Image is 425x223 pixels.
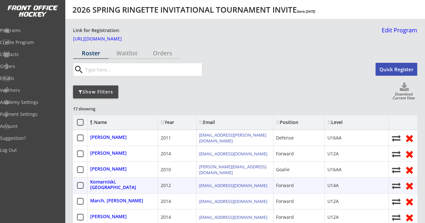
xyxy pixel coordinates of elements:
div: Forward [276,198,294,205]
div: Roster [73,50,109,56]
div: U12A [327,198,339,205]
div: Forward [276,182,294,189]
button: Move player [391,213,401,222]
button: Quick Register [376,63,417,76]
em: Starts [DATE] [297,9,315,14]
div: [PERSON_NAME] [90,166,127,172]
div: Waitlist [109,50,144,56]
a: [EMAIL_ADDRESS][PERSON_NAME][DOMAIN_NAME] [199,132,266,144]
div: Email [199,120,257,125]
div: 2014 [161,151,171,157]
div: Forward [276,214,294,220]
button: Click to download full roster. Your browser settings may try to block it, check your security set... [391,83,417,92]
div: 2014 [161,198,171,205]
div: U16AA [327,166,342,173]
div: 2012 [161,182,171,189]
div: Level [327,120,386,125]
div: Show Filters [73,89,118,95]
button: Remove from roster (no refund) [404,165,415,175]
div: U12A [327,151,339,157]
div: Komarniski, [GEOGRAPHIC_DATA] [90,179,155,190]
input: Type here... [84,63,202,76]
div: [PERSON_NAME] [90,151,127,156]
button: Remove from roster (no refund) [404,133,415,143]
img: FOH%20White%20Logo%20Transparent.png [7,5,58,17]
div: U16AA [327,135,342,141]
button: Move player [391,134,401,142]
a: [URL][DOMAIN_NAME] [73,37,138,44]
div: Link for Registration: [73,27,121,34]
button: Remove from roster (no refund) [404,181,415,191]
div: 2026 SPRING RINGETTE INVITATIONAL TOURNAMENT INVITE [72,6,315,14]
a: [PERSON_NAME][EMAIL_ADDRESS][DOMAIN_NAME] [199,164,266,175]
div: March, [PERSON_NAME] [90,198,143,204]
div: Orders [145,50,180,56]
a: [EMAIL_ADDRESS][DOMAIN_NAME] [199,151,267,157]
div: Goalie [276,166,290,173]
div: 2011 [161,135,171,141]
a: [EMAIL_ADDRESS][DOMAIN_NAME] [199,183,267,188]
button: Move player [391,197,401,206]
div: 17 showing [73,106,120,112]
div: U12A [327,214,339,220]
a: [EMAIL_ADDRESS][DOMAIN_NAME] [199,198,267,204]
div: Download Current View [390,92,417,101]
div: 2010 [161,166,171,173]
button: Remove from roster (no refund) [404,212,415,222]
button: Move player [391,181,401,190]
button: search [73,64,84,75]
a: [EMAIL_ADDRESS][DOMAIN_NAME] [199,214,267,220]
div: [PERSON_NAME] [90,135,127,140]
div: Defense [276,135,294,141]
button: Remove from roster (no refund) [404,149,415,159]
a: Edit Program [379,27,417,39]
button: Move player [391,165,401,174]
div: Forward [276,151,294,157]
div: Name [90,120,143,125]
div: Year [161,120,193,125]
div: [PERSON_NAME] [90,214,127,219]
button: Move player [391,150,401,158]
div: 2014 [161,214,171,220]
button: Remove from roster (no refund) [404,196,415,206]
div: U14A [327,182,339,189]
div: Position [276,120,322,125]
